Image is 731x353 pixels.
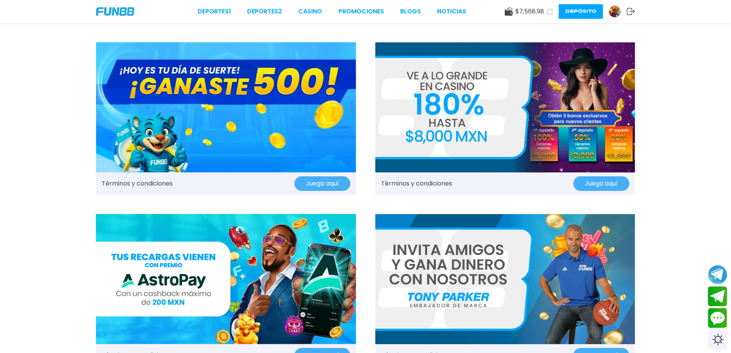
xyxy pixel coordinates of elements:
span: $ 7,568.98 [515,7,544,16]
a: CASINO [298,7,322,16]
a: Términos y condiciones [381,179,452,188]
button: Contact customer service [708,308,727,328]
a: Deportes2 [247,7,282,16]
a: Términos y condiciones [102,179,173,188]
button: Juega aquí [294,176,350,191]
a: BLOGS [400,7,421,16]
button: Depósito [559,4,603,19]
img: Avatar [609,6,620,17]
a: Promociones [338,7,384,16]
img: Company Logo [96,7,134,16]
img: Promo Banner [96,42,356,172]
div: Switch theme [708,330,727,349]
a: NOTICIAS [437,7,466,16]
button: Join telegram [708,287,727,307]
button: Juega aquí [573,176,629,191]
a: Deportes1 [198,7,231,16]
img: Promo Banner [375,42,635,172]
button: Join telegram channel [708,265,727,285]
img: Promo Banner [96,214,356,344]
a: Avatar [609,5,627,18]
img: Promo Banner [375,214,635,344]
